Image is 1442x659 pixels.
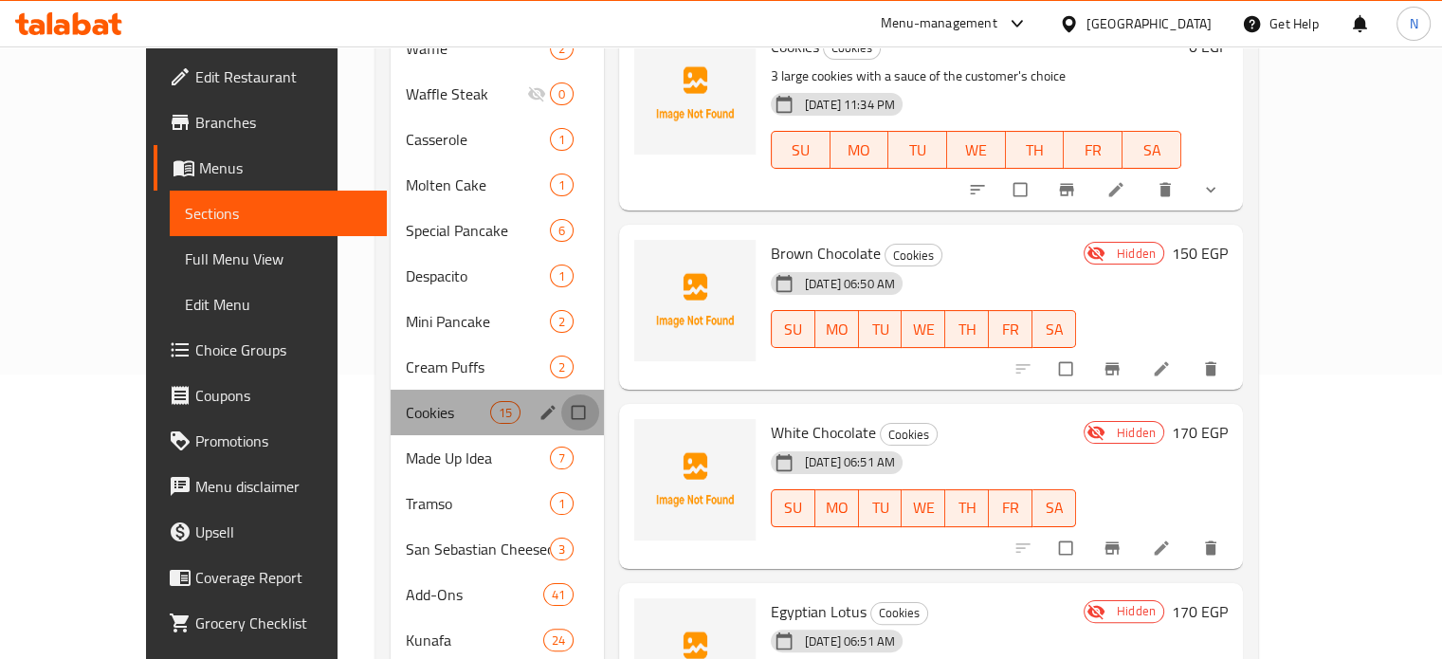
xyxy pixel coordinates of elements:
span: FR [1071,137,1115,164]
span: SA [1040,494,1068,522]
span: 0 [551,85,573,103]
span: Add-Ons [406,583,542,606]
span: 2 [551,358,573,376]
span: Choice Groups [195,339,372,361]
div: Cookies [885,244,942,266]
span: Mini Pancake [406,310,550,333]
button: MO [815,489,859,527]
h6: 170 EGP [1172,419,1228,446]
span: Edit Restaurant [195,65,372,88]
button: sort-choices [957,169,1002,211]
span: Menu disclaimer [195,475,372,498]
span: 1 [551,267,573,285]
span: Promotions [195,430,372,452]
div: items [490,401,520,424]
div: Waffle Steak0 [391,71,604,117]
button: FR [989,310,1032,348]
span: White Chocolate [771,418,876,447]
button: SU [771,489,815,527]
span: 3 [551,540,573,558]
span: Cookies [885,245,941,266]
span: Tramso [406,492,550,515]
div: Cookies [880,423,938,446]
span: Despacito [406,265,550,287]
span: WE [909,316,938,343]
button: SA [1032,310,1076,348]
span: [DATE] 11:34 PM [797,96,903,114]
div: Cream Puffs2 [391,344,604,390]
button: Branch-specific-item [1091,348,1137,390]
span: 2 [551,313,573,331]
a: Choice Groups [154,327,387,373]
div: Tramso1 [391,481,604,526]
div: items [550,265,574,287]
div: Special Pancake [406,219,550,242]
a: Sections [170,191,387,236]
span: Brown Chocolate [771,239,881,267]
svg: Inactive section [527,84,546,103]
span: Molten Cake [406,174,550,196]
span: Select to update [1002,172,1042,208]
span: N [1409,13,1417,34]
div: Despacito1 [391,253,604,299]
span: Full Menu View [185,247,372,270]
div: San Sebastian Cheesecake3 [391,526,604,572]
button: SA [1032,489,1076,527]
button: SU [771,131,831,169]
h6: 0 EGP [1189,33,1228,60]
div: Cookies15edit [391,390,604,435]
span: Made Up Idea [406,447,550,469]
div: Casserole1 [391,117,604,162]
div: [GEOGRAPHIC_DATA] [1086,13,1212,34]
span: 1 [551,176,573,194]
div: items [543,629,574,651]
span: Coverage Report [195,566,372,589]
span: MO [823,316,851,343]
button: delete [1190,527,1235,569]
div: Waffle2 [391,26,604,71]
button: TH [945,310,989,348]
span: Egyptian Lotus [771,597,867,626]
span: Grocery Checklist [195,612,372,634]
button: TU [859,310,903,348]
button: delete [1144,169,1190,211]
div: Cookies [870,602,928,625]
span: Cream Puffs [406,356,550,378]
button: MO [831,131,889,169]
button: WE [902,310,945,348]
div: items [550,82,574,105]
button: MO [815,310,859,348]
a: Coupons [154,373,387,418]
span: Casserole [406,128,550,151]
button: delete [1190,348,1235,390]
span: Coupons [195,384,372,407]
a: Edit menu item [1152,359,1175,378]
button: WE [902,489,945,527]
span: SU [779,137,823,164]
div: Made Up Idea7 [391,435,604,481]
span: 41 [544,586,573,604]
button: TU [859,489,903,527]
h6: 150 EGP [1172,240,1228,266]
span: SA [1040,316,1068,343]
span: TH [953,316,981,343]
span: TH [953,494,981,522]
a: Branches [154,100,387,145]
span: FR [996,316,1025,343]
span: Select to update [1048,530,1087,566]
span: 6 [551,222,573,240]
div: items [550,538,574,560]
div: items [550,219,574,242]
span: SU [779,316,808,343]
span: SA [1130,137,1174,164]
span: Sections [185,202,372,225]
span: MO [823,494,851,522]
div: Kunafa [406,629,542,651]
